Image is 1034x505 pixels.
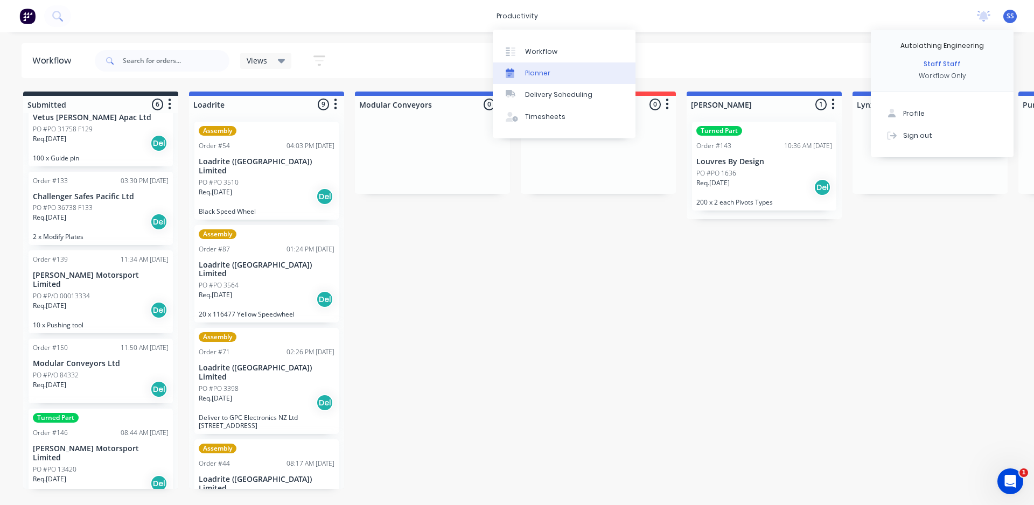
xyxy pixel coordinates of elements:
[287,459,334,468] div: 08:17 AM [DATE]
[900,41,984,51] div: Autolathing Engineering
[287,141,334,151] div: 04:03 PM [DATE]
[491,8,543,24] div: productivity
[525,90,592,100] div: Delivery Scheduling
[199,394,232,403] p: Req. [DATE]
[316,291,333,308] div: Del
[33,474,66,484] p: Req. [DATE]
[199,310,334,318] p: 20 x 116477 Yellow Speedwheel
[247,55,267,66] span: Views
[150,381,167,398] div: Del
[33,380,66,390] p: Req. [DATE]
[696,169,736,178] p: PO #PO 1636
[121,428,169,438] div: 08:44 AM [DATE]
[199,347,230,357] div: Order #71
[696,178,730,188] p: Req. [DATE]
[150,213,167,230] div: Del
[997,468,1023,494] iframe: Intercom live chat
[150,475,167,492] div: Del
[525,68,550,78] div: Planner
[199,475,334,493] p: Loadrite ([GEOGRAPHIC_DATA]) Limited
[33,233,169,241] p: 2 x Modify Plates
[33,343,68,353] div: Order #150
[33,301,66,311] p: Req. [DATE]
[33,444,169,462] p: [PERSON_NAME] Motorsport Limited
[199,141,230,151] div: Order #54
[194,122,339,220] div: AssemblyOrder #5404:03 PM [DATE]Loadrite ([GEOGRAPHIC_DATA]) LimitedPO #PO 3510Req.[DATE]DelBlack...
[696,157,832,166] p: Louvres By Design
[692,122,836,211] div: Turned PartOrder #14310:36 AM [DATE]Louvres By DesignPO #PO 1636Req.[DATE]Del200 x 2 each Pivots ...
[29,250,173,333] div: Order #13911:34 AM [DATE][PERSON_NAME] Motorsport LimitedPO #P/O 00013334Req.[DATE]Del10 x Pushin...
[33,176,68,186] div: Order #133
[33,291,90,301] p: PO #P/O 00013334
[123,50,229,72] input: Search for orders...
[19,8,36,24] img: Factory
[199,459,230,468] div: Order #44
[493,84,635,106] a: Delivery Scheduling
[199,332,236,342] div: Assembly
[525,47,557,57] div: Workflow
[924,59,961,69] div: Staff Staff
[150,135,167,152] div: Del
[121,255,169,264] div: 11:34 AM [DATE]
[33,359,169,368] p: Modular Conveyors Ltd
[199,413,334,430] p: Deliver to GPC Electronics NZ Ltd [STREET_ADDRESS]
[784,141,832,151] div: 10:36 AM [DATE]
[150,301,167,319] div: Del
[121,343,169,353] div: 11:50 AM [DATE]
[871,103,1014,124] button: Profile
[316,394,333,411] div: Del
[199,261,334,279] p: Loadrite ([GEOGRAPHIC_DATA]) Limited
[493,62,635,84] a: Planner
[493,106,635,128] a: Timesheets
[199,363,334,382] p: Loadrite ([GEOGRAPHIC_DATA]) Limited
[33,213,66,222] p: Req. [DATE]
[493,40,635,62] a: Workflow
[33,192,169,201] p: Challenger Safes Pacific Ltd
[903,130,932,140] div: Sign out
[316,188,333,205] div: Del
[1019,468,1028,477] span: 1
[33,465,76,474] p: PO #PO 13420
[199,280,239,290] p: PO #PO 3564
[199,384,239,394] p: PO #PO 3398
[199,444,236,453] div: Assembly
[32,54,76,67] div: Workflow
[199,244,230,254] div: Order #87
[33,154,169,162] p: 100 x Guide pin
[199,157,334,176] p: Loadrite ([GEOGRAPHIC_DATA]) Limited
[199,126,236,136] div: Assembly
[33,124,93,134] p: PO #PO 31758 F129
[33,321,169,329] p: 10 x Pushing tool
[29,78,173,166] div: Vetus [PERSON_NAME] Apac LtdPO #PO 31758 F129Req.[DATE]Del100 x Guide pin
[33,428,68,438] div: Order #146
[33,113,169,122] p: Vetus [PERSON_NAME] Apac Ltd
[194,225,339,323] div: AssemblyOrder #8701:24 PM [DATE]Loadrite ([GEOGRAPHIC_DATA]) LimitedPO #PO 3564Req.[DATE]Del20 x ...
[696,141,731,151] div: Order #143
[287,244,334,254] div: 01:24 PM [DATE]
[525,112,565,122] div: Timesheets
[29,172,173,246] div: Order #13303:30 PM [DATE]Challenger Safes Pacific LtdPO #PO 36738 F133Req.[DATE]Del2 x Modify Plates
[199,229,236,239] div: Assembly
[33,134,66,144] p: Req. [DATE]
[199,178,239,187] p: PO #PO 3510
[871,124,1014,146] button: Sign out
[33,271,169,289] p: [PERSON_NAME] Motorsport Limited
[1007,11,1014,21] span: SS
[33,370,79,380] p: PO #P/O 84332
[29,339,173,403] div: Order #15011:50 AM [DATE]Modular Conveyors LtdPO #P/O 84332Req.[DATE]Del
[903,109,925,118] div: Profile
[287,347,334,357] div: 02:26 PM [DATE]
[33,413,79,423] div: Turned Part
[194,328,339,434] div: AssemblyOrder #7102:26 PM [DATE]Loadrite ([GEOGRAPHIC_DATA]) LimitedPO #PO 3398Req.[DATE]DelDeliv...
[33,255,68,264] div: Order #139
[199,290,232,300] p: Req. [DATE]
[199,207,334,215] p: Black Speed Wheel
[121,176,169,186] div: 03:30 PM [DATE]
[199,187,232,197] p: Req. [DATE]
[696,126,742,136] div: Turned Part
[814,179,831,196] div: Del
[33,203,93,213] p: PO #PO 36738 F133
[919,71,966,81] div: Workflow Only
[696,198,832,206] p: 200 x 2 each Pivots Types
